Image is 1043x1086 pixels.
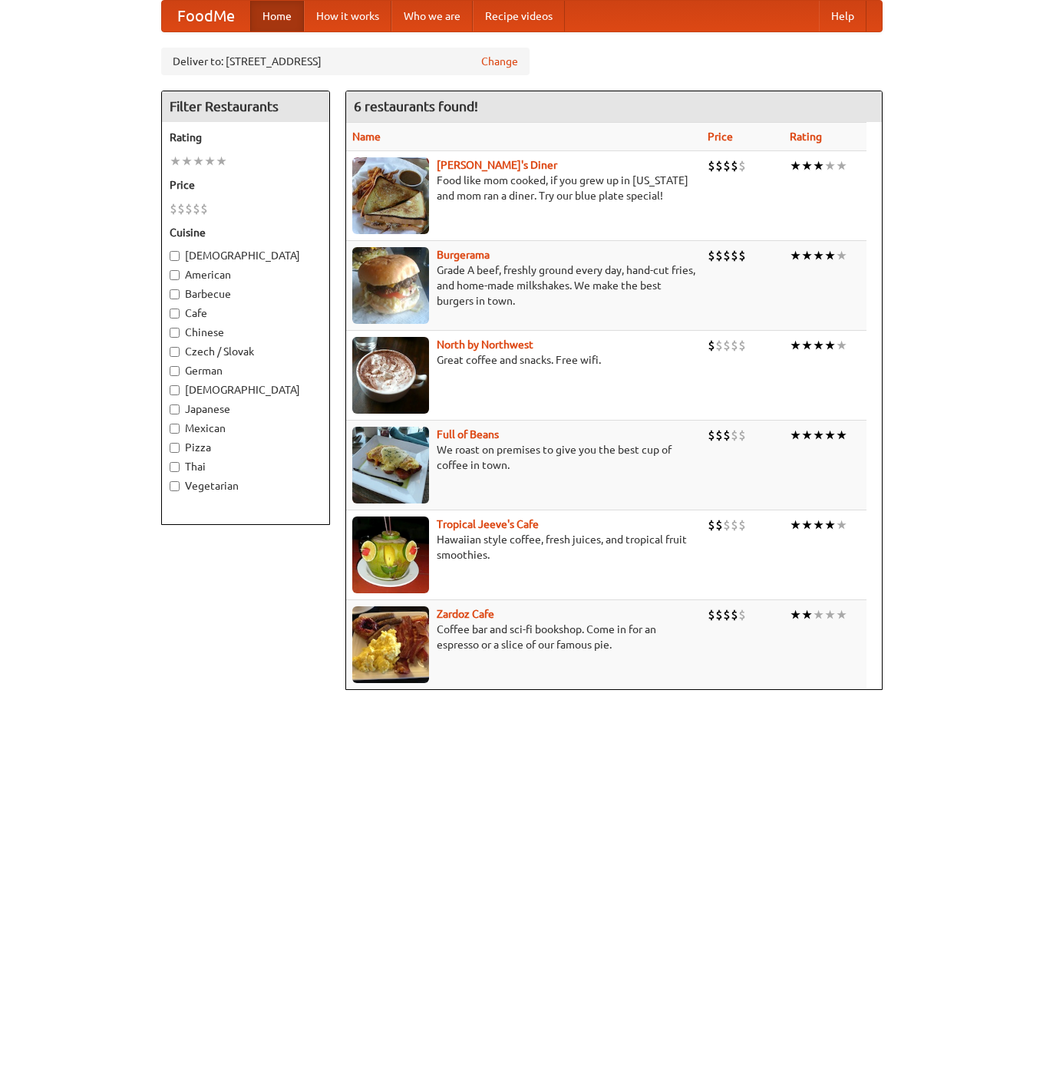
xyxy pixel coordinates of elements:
[170,225,322,240] h5: Cuisine
[352,157,429,234] img: sallys.jpg
[824,247,836,264] li: ★
[170,421,322,436] label: Mexican
[170,286,322,302] label: Barbecue
[790,157,801,174] li: ★
[185,200,193,217] li: $
[437,608,494,620] a: Zardoz Cafe
[177,200,185,217] li: $
[738,427,746,444] li: $
[216,153,227,170] li: ★
[170,325,322,340] label: Chinese
[708,157,715,174] li: $
[836,517,847,533] li: ★
[437,249,490,261] a: Burgerama
[170,267,322,282] label: American
[813,427,824,444] li: ★
[723,337,731,354] li: $
[170,385,180,395] input: [DEMOGRAPHIC_DATA]
[170,153,181,170] li: ★
[801,247,813,264] li: ★
[181,153,193,170] li: ★
[813,247,824,264] li: ★
[813,606,824,623] li: ★
[801,157,813,174] li: ★
[824,157,836,174] li: ★
[200,200,208,217] li: $
[481,54,518,69] a: Change
[352,532,695,563] p: Hawaiian style coffee, fresh juices, and tropical fruit smoothies.
[170,251,180,261] input: [DEMOGRAPHIC_DATA]
[801,606,813,623] li: ★
[731,517,738,533] li: $
[708,337,715,354] li: $
[352,247,429,324] img: burgerama.jpg
[352,173,695,203] p: Food like mom cooked, if you grew up in [US_STATE] and mom ran a diner. Try our blue plate special!
[715,517,723,533] li: $
[170,248,322,263] label: [DEMOGRAPHIC_DATA]
[170,177,322,193] h5: Price
[352,337,429,414] img: north.jpg
[170,309,180,319] input: Cafe
[790,606,801,623] li: ★
[193,200,200,217] li: $
[738,606,746,623] li: $
[801,517,813,533] li: ★
[170,459,322,474] label: Thai
[352,622,695,652] p: Coffee bar and sci-fi bookshop. Come in for an espresso or a slice of our famous pie.
[731,247,738,264] li: $
[352,262,695,309] p: Grade A beef, freshly ground every day, hand-cut fries, and home-made milkshakes. We make the bes...
[715,427,723,444] li: $
[790,247,801,264] li: ★
[352,442,695,473] p: We roast on premises to give you the best cup of coffee in town.
[170,424,180,434] input: Mexican
[715,247,723,264] li: $
[170,347,180,357] input: Czech / Slovak
[170,130,322,145] h5: Rating
[708,247,715,264] li: $
[170,462,180,472] input: Thai
[352,427,429,503] img: beans.jpg
[354,99,478,114] ng-pluralize: 6 restaurants found!
[204,153,216,170] li: ★
[250,1,304,31] a: Home
[170,481,180,491] input: Vegetarian
[437,428,499,441] a: Full of Beans
[813,157,824,174] li: ★
[790,337,801,354] li: ★
[790,517,801,533] li: ★
[437,159,557,171] a: [PERSON_NAME]'s Diner
[790,427,801,444] li: ★
[836,157,847,174] li: ★
[352,606,429,683] img: zardoz.jpg
[162,91,329,122] h4: Filter Restaurants
[391,1,473,31] a: Who we are
[304,1,391,31] a: How it works
[819,1,866,31] a: Help
[170,382,322,398] label: [DEMOGRAPHIC_DATA]
[437,338,533,351] a: North by Northwest
[801,337,813,354] li: ★
[731,337,738,354] li: $
[801,427,813,444] li: ★
[836,427,847,444] li: ★
[170,305,322,321] label: Cafe
[473,1,565,31] a: Recipe videos
[824,337,836,354] li: ★
[738,517,746,533] li: $
[824,517,836,533] li: ★
[813,337,824,354] li: ★
[708,517,715,533] li: $
[170,404,180,414] input: Japanese
[715,337,723,354] li: $
[731,157,738,174] li: $
[708,130,733,143] a: Price
[738,247,746,264] li: $
[437,518,539,530] a: Tropical Jeeve's Cafe
[708,606,715,623] li: $
[723,157,731,174] li: $
[170,363,322,378] label: German
[170,401,322,417] label: Japanese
